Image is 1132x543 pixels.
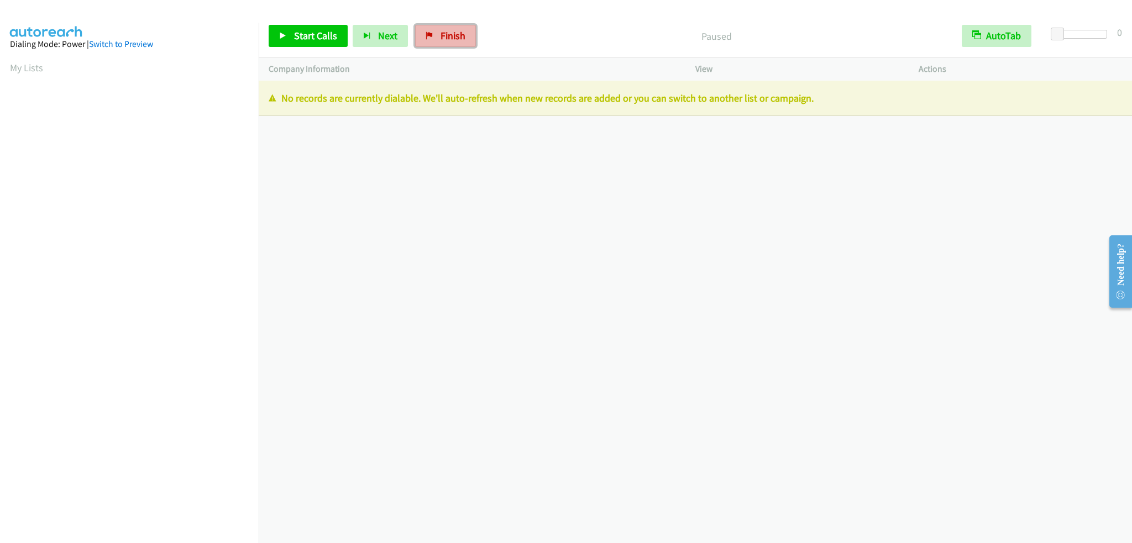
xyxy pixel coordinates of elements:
[89,39,153,49] a: Switch to Preview
[1056,30,1107,39] div: Delay between calls (in seconds)
[491,29,942,44] p: Paused
[1117,25,1122,40] div: 0
[1100,228,1132,315] iframe: Resource Center
[269,62,675,76] p: Company Information
[269,91,1122,106] p: No records are currently dialable. We'll auto-refresh when new records are added or you can switc...
[415,25,476,47] a: Finish
[269,25,348,47] a: Start Calls
[10,61,43,74] a: My Lists
[353,25,408,47] button: Next
[441,29,465,42] span: Finish
[10,38,249,51] div: Dialing Mode: Power |
[294,29,337,42] span: Start Calls
[962,25,1031,47] button: AutoTab
[919,62,1122,76] p: Actions
[695,62,899,76] p: View
[378,29,397,42] span: Next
